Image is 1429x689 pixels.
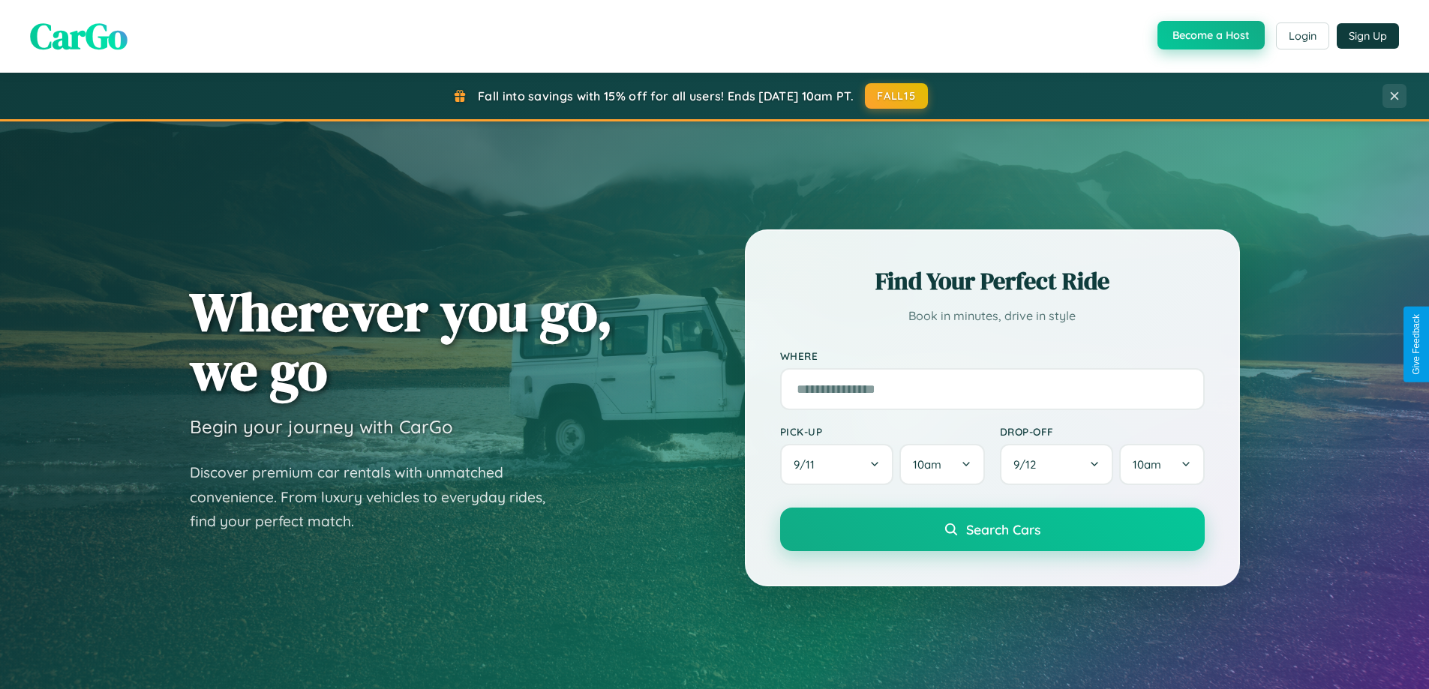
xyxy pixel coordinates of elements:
[865,83,928,109] button: FALL15
[780,444,894,485] button: 9/11
[780,508,1205,551] button: Search Cars
[1157,21,1265,49] button: Become a Host
[780,425,985,438] label: Pick-up
[913,457,941,472] span: 10am
[190,460,565,534] p: Discover premium car rentals with unmatched convenience. From luxury vehicles to everyday rides, ...
[30,11,128,61] span: CarGo
[899,444,984,485] button: 10am
[780,349,1205,362] label: Where
[780,305,1205,327] p: Book in minutes, drive in style
[190,282,613,400] h1: Wherever you go, we go
[1013,457,1043,472] span: 9 / 12
[1000,425,1205,438] label: Drop-off
[966,521,1040,538] span: Search Cars
[794,457,822,472] span: 9 / 11
[1276,22,1329,49] button: Login
[1119,444,1204,485] button: 10am
[478,88,854,103] span: Fall into savings with 15% off for all users! Ends [DATE] 10am PT.
[1000,444,1114,485] button: 9/12
[1337,23,1399,49] button: Sign Up
[1133,457,1161,472] span: 10am
[1411,314,1421,375] div: Give Feedback
[780,265,1205,298] h2: Find Your Perfect Ride
[190,415,453,438] h3: Begin your journey with CarGo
